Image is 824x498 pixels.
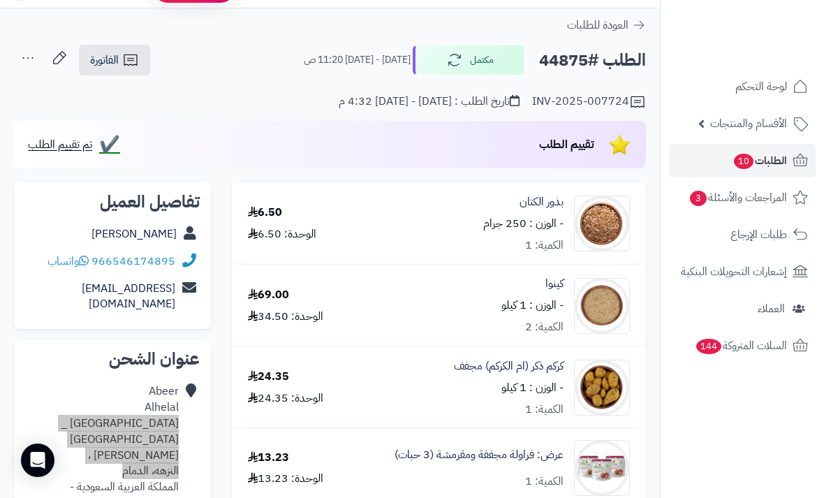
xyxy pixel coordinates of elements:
[47,253,89,270] a: واتساب
[82,280,175,313] a: [EMAIL_ADDRESS][DOMAIN_NAME]
[575,440,629,496] img: 1646393620-Strawberry%203%20Bundle%20v2%20(web)-90x90.jpg
[248,226,316,242] div: الوحدة: 6.50
[248,309,323,325] div: الوحدة: 34.50
[681,262,787,281] span: إشعارات التحويلات البنكية
[28,136,92,153] span: تم تقييم الطلب
[735,77,787,96] span: لوحة التحكم
[501,297,564,314] small: - الوزن : 1 كيلو
[339,94,520,110] div: تاريخ الطلب : [DATE] - [DATE] 4:32 م
[669,144,816,177] a: الطلبات10
[567,17,646,34] a: العودة للطلبات
[730,225,787,244] span: طلبات الإرجاع
[690,191,707,206] span: 3
[669,181,816,214] a: المراجعات والأسئلة3
[21,444,54,477] div: Open Intercom Messenger
[248,287,289,303] div: 69.00
[25,351,200,367] h2: عنوان الشحن
[501,379,564,396] small: - الوزن : 1 كيلو
[669,218,816,251] a: طلبات الإرجاع
[28,136,120,153] a: ✔️ تم تقييم الطلب
[669,292,816,325] a: العملاء
[695,336,787,356] span: السلات المتروكة
[575,196,629,251] img: 1628249871-Flax%20Seeds-90x90.jpg
[734,154,753,169] span: 10
[689,188,787,207] span: المراجعات والأسئلة
[525,319,564,335] div: الكمية: 2
[733,151,787,170] span: الطلبات
[710,114,787,133] span: الأقسام والمنتجات
[532,94,646,110] div: INV-2025-007724
[539,46,646,75] h2: الطلب #44875
[248,471,323,487] div: الوحدة: 13.23
[525,474,564,490] div: الكمية: 1
[395,447,564,463] a: عرض: فراولة مجففة ومقرمشة (3 حبات)
[248,205,282,221] div: 6.50
[758,299,785,318] span: العملاء
[520,194,564,210] a: بذور الكتان
[525,402,564,418] div: الكمية: 1
[575,278,629,334] img: 1641876737-Quinoa-90x90.jpg
[413,45,524,75] button: مكتمل
[454,358,564,374] a: كركم ذكر (ام الكركم) مجفف
[25,193,200,210] h2: تفاصيل العميل
[669,329,816,362] a: السلات المتروكة144
[575,360,629,416] img: 1639829353-Turmeric%20Mother-90x90.jpg
[539,136,594,153] span: تقييم الطلب
[567,17,628,34] span: العودة للطلبات
[729,39,811,68] img: logo-2.png
[483,215,564,232] small: - الوزن : 250 جرام
[669,70,816,103] a: لوحة التحكم
[90,52,119,68] span: الفاتورة
[248,450,289,466] div: 13.23
[248,390,323,407] div: الوحدة: 24.35
[696,339,721,354] span: 144
[525,237,564,254] div: الكمية: 1
[669,255,816,288] a: إشعارات التحويلات البنكية
[79,45,150,75] a: الفاتورة
[91,253,175,270] a: 966546174895
[99,136,120,153] span: ✔️
[248,369,289,385] div: 24.35
[304,53,411,67] small: [DATE] - [DATE] 11:20 ص
[91,226,177,242] a: [PERSON_NAME]
[545,276,564,292] a: كينوا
